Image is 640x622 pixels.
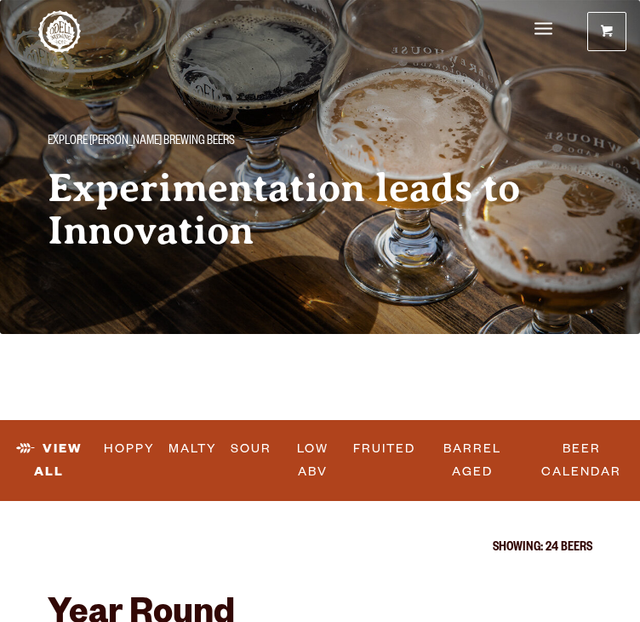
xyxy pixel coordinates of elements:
a: Malty [162,429,224,469]
a: Odell Home [38,10,81,53]
a: Sour [224,429,278,469]
a: Barrel Aged [422,429,523,492]
span: Explore [PERSON_NAME] Brewing Beers [48,131,235,153]
h2: Experimentation leads to Innovation [48,167,591,252]
a: Fruited [346,429,422,469]
a: Hoppy [97,429,162,469]
p: Showing: 24 Beers [48,542,591,556]
a: Menu [534,12,552,48]
a: Low ABV [278,429,346,492]
a: Beer Calendar [523,429,640,492]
